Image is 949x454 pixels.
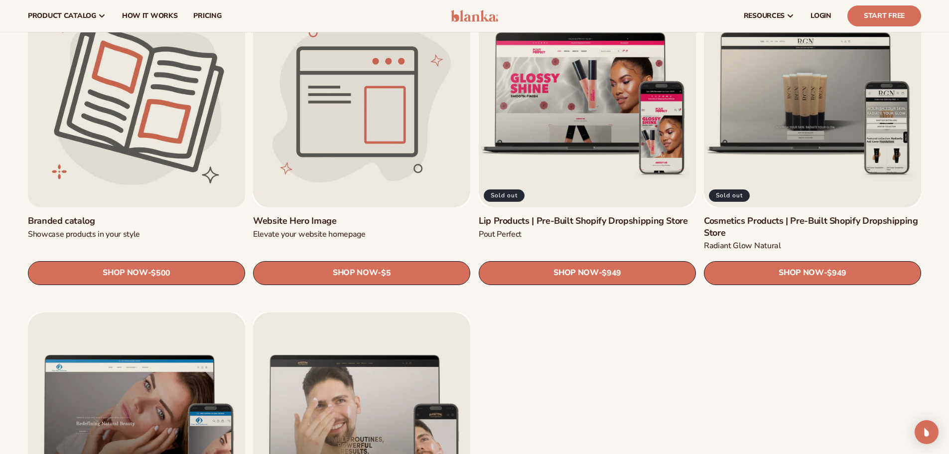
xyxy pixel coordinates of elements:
[103,268,147,278] span: SHOP NOW
[744,12,785,20] span: resources
[704,261,921,285] a: SHOP NOW- $949
[602,268,621,278] span: $949
[847,5,921,26] a: Start Free
[333,268,378,278] span: SHOP NOW
[811,12,831,20] span: LOGIN
[28,261,245,285] a: SHOP NOW- $500
[381,268,391,278] span: $5
[553,268,598,278] span: SHOP NOW
[28,12,96,20] span: product catalog
[122,12,178,20] span: How It Works
[779,268,823,278] span: SHOP NOW
[253,261,470,285] a: SHOP NOW- $5
[479,261,696,285] a: SHOP NOW- $949
[451,10,498,22] img: logo
[151,268,170,278] span: $500
[915,420,939,444] div: Open Intercom Messenger
[827,268,846,278] span: $949
[253,215,470,227] a: Website Hero Image
[193,12,221,20] span: pricing
[28,215,245,227] a: Branded catalog
[479,215,696,227] a: Lip Products | Pre-Built Shopify Dropshipping Store
[704,215,921,239] a: Cosmetics Products | Pre-Built Shopify Dropshipping Store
